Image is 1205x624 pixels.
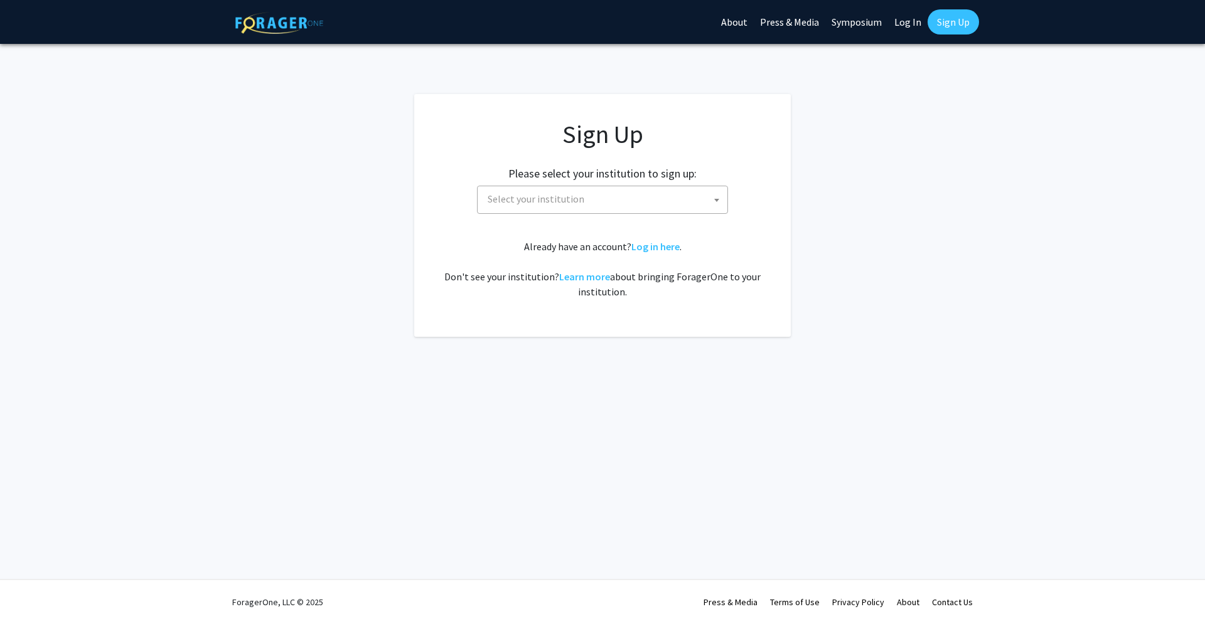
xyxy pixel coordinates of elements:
[439,239,766,299] div: Already have an account? . Don't see your institution? about bringing ForagerOne to your institut...
[488,193,584,205] span: Select your institution
[932,596,973,608] a: Contact Us
[508,167,697,181] h2: Please select your institution to sign up:
[477,186,728,214] span: Select your institution
[928,9,979,34] a: Sign Up
[832,596,884,608] a: Privacy Policy
[631,240,680,253] a: Log in here
[770,596,820,608] a: Terms of Use
[235,12,323,34] img: ForagerOne Logo
[483,186,727,212] span: Select your institution
[232,580,323,624] div: ForagerOne, LLC © 2025
[704,596,758,608] a: Press & Media
[897,596,919,608] a: About
[559,270,610,283] a: Learn more about bringing ForagerOne to your institution
[439,119,766,149] h1: Sign Up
